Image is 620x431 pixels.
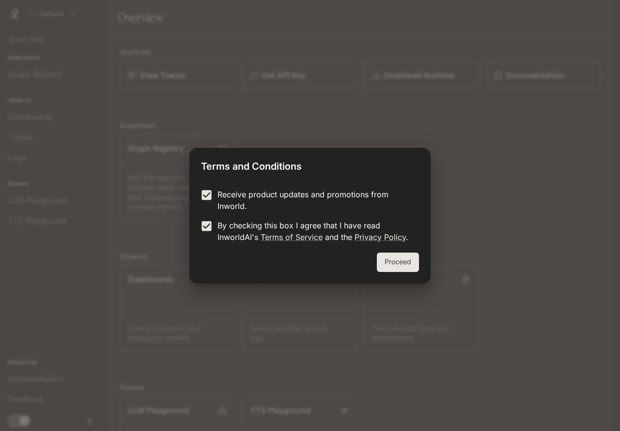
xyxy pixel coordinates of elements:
[217,220,411,243] p: By checking this box I agree that I have read InworldAI's and the .
[355,232,406,242] a: Privacy Policy
[261,232,323,242] a: Terms of Service
[217,189,411,212] p: Receive product updates and promotions from Inworld.
[377,253,419,272] button: Proceed
[189,148,431,181] h2: Terms and Conditions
